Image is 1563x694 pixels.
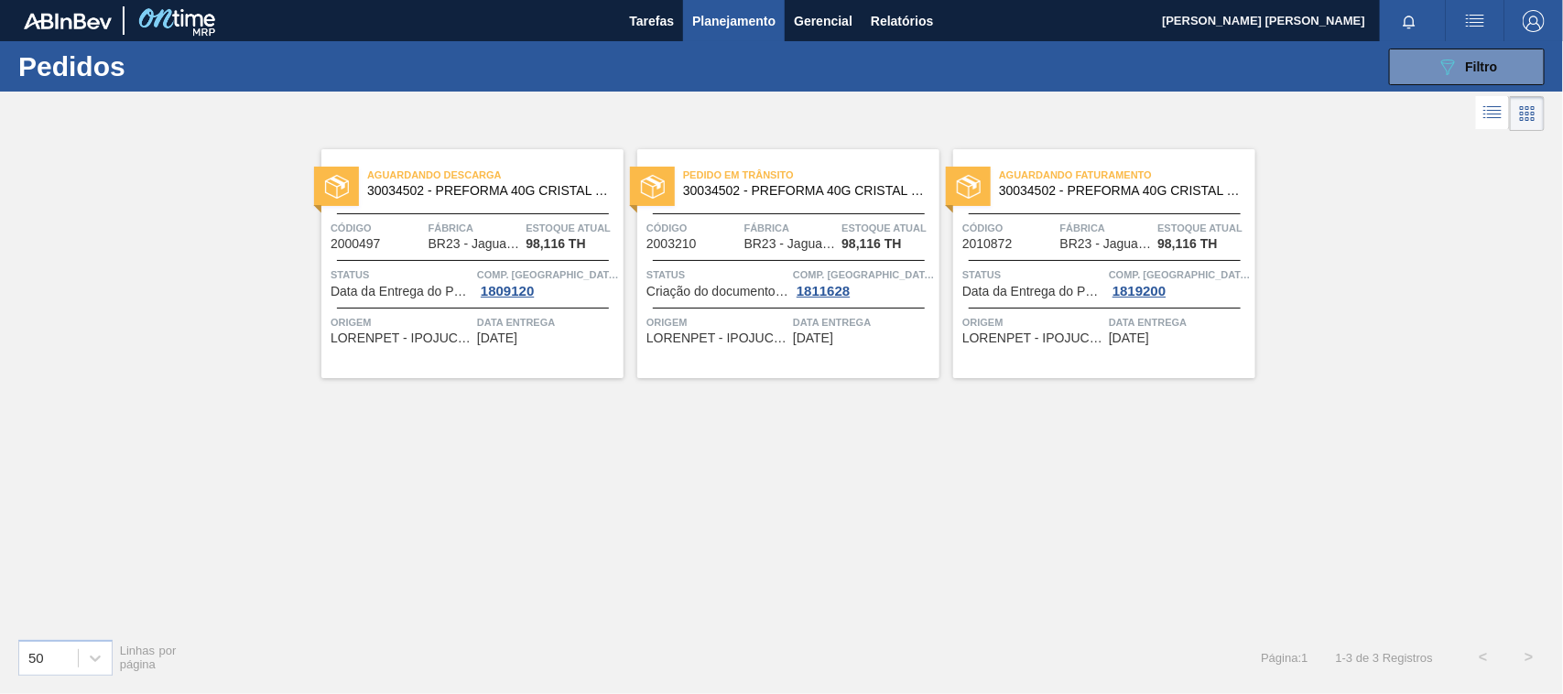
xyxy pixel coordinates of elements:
span: LORENPET - IPOJUCA (PE) [331,331,472,345]
span: Origem [331,313,472,331]
span: 2003210 [646,237,697,251]
div: 1811628 [793,284,853,298]
span: Aguardando Faturamento [999,166,1255,184]
div: 50 [28,650,44,666]
span: Criação do documento VIM [646,285,788,298]
div: Visão em Cards [1510,96,1545,131]
span: Status [962,266,1104,284]
span: Pedido em Trânsito [683,166,939,184]
span: BR23 - Jaguariúna [1060,237,1152,251]
button: > [1506,634,1552,680]
span: Gerencial [794,10,852,32]
span: Estoque atual [841,219,935,237]
span: Comp. Carga [793,266,935,284]
span: Data entrega [1109,313,1251,331]
span: Status [331,266,472,284]
span: Comp. Carga [1109,266,1251,284]
span: Data entrega [793,313,935,331]
img: status [957,175,981,199]
span: 30034502 - PREFORMA 40G CRISTAL 60% REC [999,184,1241,198]
button: < [1460,634,1506,680]
a: statusPedido em Trânsito30034502 - PREFORMA 40G CRISTAL 60% RECCódigo2003210FábricaBR23 - Jaguari... [624,149,939,378]
span: BR23 - Jaguariúna [744,237,836,251]
span: Código [331,219,424,237]
span: LORENPET - IPOJUCA (PE) [962,331,1104,345]
span: Data entrega [477,313,619,331]
span: Planejamento [692,10,776,32]
span: Estoque atual [526,219,619,237]
span: 30034502 - PREFORMA 40G CRISTAL 60% REC [367,184,609,198]
span: 98,116 TH [841,237,901,251]
span: Relatórios [871,10,933,32]
img: TNhmsLtSVTkK8tSr43FrP2fwEKptu5GPRR3wAAAABJRU5ErkJggg== [24,13,112,29]
a: Comp. [GEOGRAPHIC_DATA]1809120 [477,266,619,298]
span: Origem [962,313,1104,331]
span: Código [646,219,740,237]
button: Notificações [1380,8,1438,34]
a: statusAguardando Faturamento30034502 - PREFORMA 40G CRISTAL 60% RECCódigo2010872FábricaBR23 - Jag... [939,149,1255,378]
span: Status [646,266,788,284]
span: 98,116 TH [1157,237,1217,251]
img: userActions [1464,10,1486,32]
span: Código [962,219,1056,237]
div: 1809120 [477,284,537,298]
span: Fábrica [744,219,838,237]
h1: Pedidos [18,56,287,77]
span: Página : 1 [1261,651,1308,665]
span: Data da Entrega do Pedido Atrasada [331,285,472,298]
span: Filtro [1466,60,1498,74]
span: 02/09/2025 [1109,331,1149,345]
a: Comp. [GEOGRAPHIC_DATA]1811628 [793,266,935,298]
span: Fábrica [1060,219,1154,237]
span: Comp. Carga [477,266,619,284]
span: Fábrica [429,219,522,237]
span: BR23 - Jaguariúna [429,237,520,251]
a: statusAguardando Descarga30034502 - PREFORMA 40G CRISTAL 60% RECCódigo2000497FábricaBR23 - Jaguar... [308,149,624,378]
span: Tarefas [629,10,674,32]
span: Linhas por página [120,644,177,671]
span: 2000497 [331,237,381,251]
span: 21/08/2025 [793,331,833,345]
span: 2010872 [962,237,1013,251]
img: Logout [1523,10,1545,32]
div: 1819200 [1109,284,1169,298]
span: LORENPET - IPOJUCA (PE) [646,331,788,345]
span: Estoque atual [1157,219,1251,237]
span: 14/08/2025 [477,331,517,345]
span: Origem [646,313,788,331]
span: Data da Entrega do Pedido Atrasada [962,285,1104,298]
button: Filtro [1389,49,1545,85]
img: status [641,175,665,199]
span: 30034502 - PREFORMA 40G CRISTAL 60% REC [683,184,925,198]
span: 1 - 3 de 3 Registros [1336,651,1433,665]
span: Aguardando Descarga [367,166,624,184]
img: status [325,175,349,199]
span: 98,116 TH [526,237,585,251]
div: Visão em Lista [1476,96,1510,131]
a: Comp. [GEOGRAPHIC_DATA]1819200 [1109,266,1251,298]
